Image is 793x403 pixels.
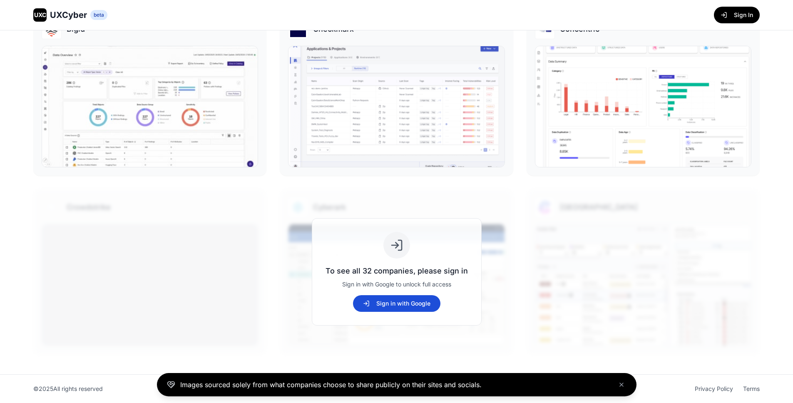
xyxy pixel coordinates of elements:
img: Checkmarx gallery [288,46,504,167]
button: Sign In [714,7,760,23]
p: Images sourced solely from what companies choose to share publicly on their sites and socials. [180,380,482,390]
p: Sign in with Google to unlock full access [326,280,468,289]
p: To see all 32 companies, please sign in [326,265,468,277]
span: UXCyber [50,9,87,21]
img: Bigid gallery [42,46,258,167]
a: Bigid logoBigidBigid gallery [33,11,266,176]
a: UXCUXCyberbeta [33,8,107,22]
a: Checkmarx logoCheckmarxCheckmarx gallery [280,11,513,176]
span: beta [90,10,107,20]
img: Concentric gallery [535,46,751,167]
a: Concentric logoConcentricConcentric gallery [527,11,760,176]
span: UXC [34,11,46,19]
button: Sign in with Google [353,295,440,312]
button: Close banner [617,380,626,390]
